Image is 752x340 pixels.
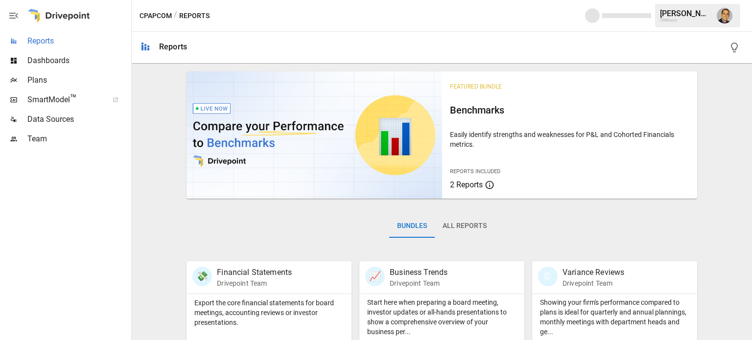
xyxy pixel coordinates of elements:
[450,180,483,189] span: 2 Reports
[159,42,187,51] div: Reports
[365,267,385,286] div: 📈
[538,267,558,286] div: 🗓
[217,267,292,278] p: Financial Statements
[390,278,447,288] p: Drivepoint Team
[70,92,77,105] span: ™
[194,298,344,327] p: Export the core financial statements for board meetings, accounting reviews or investor presentat...
[187,71,442,199] img: video thumbnail
[174,10,177,22] div: /
[27,94,102,106] span: SmartModel
[660,9,711,18] div: [PERSON_NAME]
[450,102,689,118] h6: Benchmarks
[390,267,447,278] p: Business Trends
[660,18,711,23] div: CPAPcom
[389,214,435,238] button: Bundles
[27,133,129,145] span: Team
[450,130,689,149] p: Easily identify strengths and weaknesses for P&L and Cohorted Financials metrics.
[27,113,129,125] span: Data Sources
[711,2,738,29] button: Tom Gatto
[717,8,732,23] img: Tom Gatto
[563,267,624,278] p: Variance Reviews
[27,55,129,67] span: Dashboards
[450,83,502,90] span: Featured Bundle
[450,168,500,175] span: Reports Included
[27,35,129,47] span: Reports
[217,278,292,288] p: Drivepoint Team
[27,74,129,86] span: Plans
[563,278,624,288] p: Drivepoint Team
[192,267,212,286] div: 💸
[140,10,172,22] button: CPAPcom
[435,214,494,238] button: All Reports
[540,297,689,337] p: Showing your firm's performance compared to plans is ideal for quarterly and annual plannings, mo...
[367,297,517,337] p: Start here when preparing a board meeting, investor updates or all-hands presentations to show a ...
